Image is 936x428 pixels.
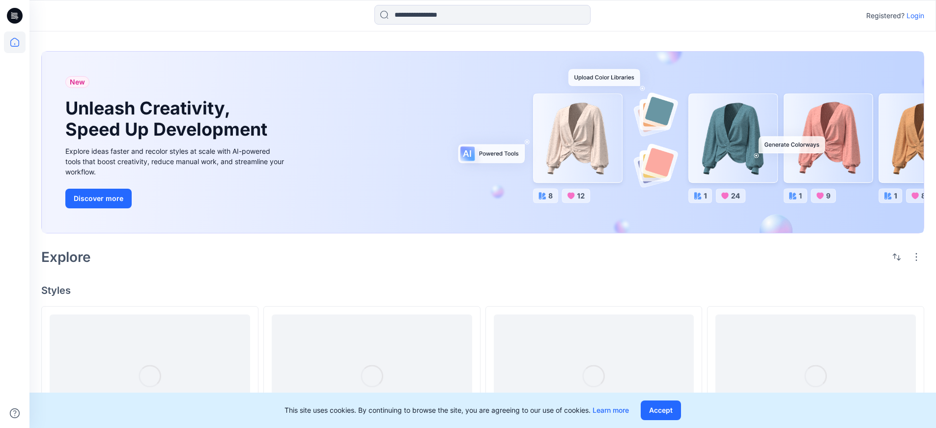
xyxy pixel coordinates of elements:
[65,98,272,140] h1: Unleash Creativity, Speed Up Development
[641,400,681,420] button: Accept
[593,406,629,414] a: Learn more
[70,78,85,86] span: New
[284,404,629,416] p: This site uses cookies. By continuing to browse the site, you are agreeing to our use of cookies.
[65,189,132,208] button: Discover more
[41,249,91,265] h2: Explore
[866,10,905,22] p: Registered?
[41,285,924,296] h4: Styles
[65,146,286,177] div: Explore ideas faster and recolor styles at scale with AI-powered tools that boost creativity, red...
[907,10,924,22] p: Login
[65,189,286,208] a: Discover more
